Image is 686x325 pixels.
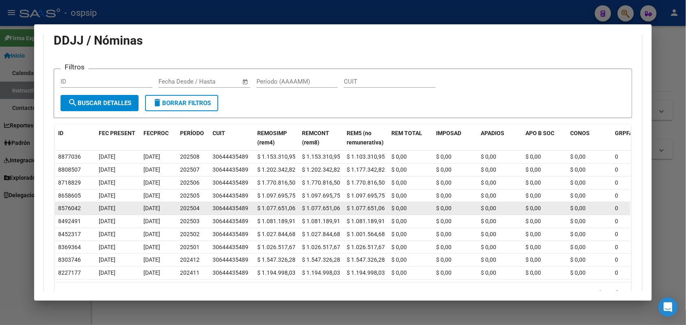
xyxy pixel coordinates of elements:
span: $ 0,00 [436,256,452,263]
span: 202504 [180,205,200,211]
datatable-header-cell: CUIT [209,125,254,151]
span: [DATE] [143,256,160,263]
span: $ 0,00 [525,179,541,186]
span: 202508 [180,153,200,160]
span: 202506 [180,179,200,186]
div: 30644435489 [213,217,248,226]
span: [DATE] [99,166,115,173]
datatable-header-cell: CONOS [567,125,612,151]
span: CONOS [570,130,590,136]
div: Open Intercom Messenger [658,297,678,317]
span: $ 0,00 [436,153,452,160]
span: 8303746 [58,256,81,263]
datatable-header-cell: APO B SOC [522,125,567,151]
span: IMPOSAD [436,130,461,136]
span: 0 [615,231,618,237]
datatable-header-cell: REM TOTAL [388,125,433,151]
datatable-header-cell: FEC PRESENT [96,125,140,151]
span: REMCONT (rem8) [302,130,329,146]
span: 8576042 [58,205,81,211]
span: REM5 (no remunerativa) [347,130,384,146]
span: $ 0,00 [570,256,586,263]
span: 0 [615,256,618,263]
span: $ 0,00 [525,231,541,237]
a: go to previous page [593,288,608,297]
div: 30644435489 [213,204,248,213]
span: [DATE] [143,244,160,250]
span: $ 0,00 [391,179,407,186]
span: [DATE] [99,269,115,276]
span: REM TOTAL [391,130,422,136]
span: 8658605 [58,192,81,199]
span: $ 1.194.998,03 [257,269,295,276]
span: $ 0,00 [481,192,496,199]
span: $ 1.177.342,82 [347,166,385,173]
span: 202503 [180,218,200,224]
input: Fecha fin [199,78,238,85]
span: $ 0,00 [436,269,452,276]
datatable-header-cell: REMCONT (rem8) [299,125,343,151]
span: $ 0,00 [570,205,586,211]
span: [DATE] [99,179,115,186]
span: 202505 [180,192,200,199]
span: $ 1.103.310,95 [347,153,385,160]
span: [DATE] [99,256,115,263]
span: 8492491 [58,218,81,224]
span: FECPROC [143,130,169,136]
span: $ 1.026.517,67 [302,244,340,250]
input: Fecha inicio [158,78,191,85]
span: $ 0,00 [481,218,496,224]
span: $ 0,00 [391,166,407,173]
span: [DATE] [143,166,160,173]
span: $ 1.770.816,50 [302,179,340,186]
datatable-header-cell: IMPOSAD [433,125,478,151]
datatable-header-cell: REMOSIMP (rem4) [254,125,299,151]
span: $ 0,00 [525,244,541,250]
mat-icon: search [68,98,78,108]
datatable-header-cell: REM5 (no remunerativa) [343,125,388,151]
span: $ 1.153.310,95 [302,153,340,160]
datatable-header-cell: ID [55,125,96,151]
span: $ 0,00 [570,269,586,276]
h3: Filtros [61,62,89,71]
span: 0 [615,218,618,224]
span: 8369364 [58,244,81,250]
div: 30644435489 [213,178,248,187]
div: 30644435489 [213,243,248,252]
span: $ 1.027.844,68 [257,231,295,237]
span: $ 1.077.651,06 [302,205,340,211]
span: CUIT [213,130,225,136]
span: $ 0,00 [570,231,586,237]
div: 30644435489 [213,230,248,239]
span: $ 0,00 [481,231,496,237]
span: 0 [615,166,618,173]
button: Borrar Filtros [145,95,218,111]
span: $ 1.194.998,03 [347,269,385,276]
span: $ 1.077.651,06 [347,205,385,211]
span: [DATE] [143,231,160,237]
span: [DATE] [99,205,115,211]
span: $ 0,00 [481,205,496,211]
span: $ 0,00 [570,166,586,173]
span: $ 0,00 [391,205,407,211]
span: $ 0,00 [525,205,541,211]
div: 30644435489 [213,255,248,265]
span: [DATE] [99,153,115,160]
span: FEC PRESENT [99,130,135,136]
span: [DATE] [143,205,160,211]
span: REMOSIMP (rem4) [257,130,287,146]
span: $ 1.770.816,50 [257,179,295,186]
mat-icon: delete [152,98,162,108]
span: $ 1.001.564,68 [347,231,385,237]
span: $ 1.547.326,28 [347,256,385,263]
span: Borrar Filtros [152,99,211,107]
span: $ 0,00 [481,269,496,276]
span: $ 0,00 [391,153,407,160]
span: $ 1.097.695,75 [347,192,385,199]
span: $ 1.202.342,82 [302,166,340,173]
span: $ 1.097.695,75 [257,192,295,199]
span: DDJJ / Nóminas [54,33,143,47]
div: 30644435489 [213,152,248,161]
span: $ 1.077.651,06 [257,205,295,211]
span: $ 1.202.342,82 [257,166,295,173]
